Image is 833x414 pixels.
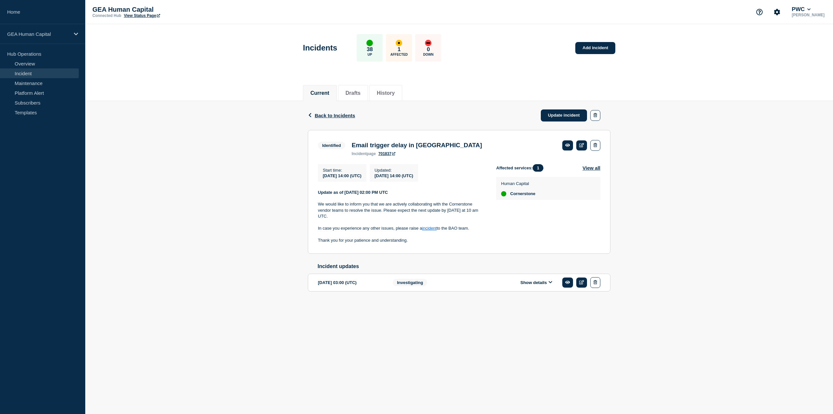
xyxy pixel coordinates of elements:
p: Affected [390,53,408,56]
p: Human Capital [501,181,535,186]
p: GEA Human Capital [7,31,70,37]
h1: Incidents [303,43,337,52]
p: [PERSON_NAME] [790,13,826,17]
p: Connected Hub [92,13,121,18]
span: 1 [533,164,543,172]
p: Down [423,53,434,56]
div: affected [396,40,402,46]
button: PWC [790,6,812,13]
span: incident [352,151,367,156]
p: 0 [427,46,430,53]
button: View all [582,164,600,172]
p: 1 [398,46,401,53]
p: We would like to inform you that we are actively collaborating with the Cornerstone vendor teams ... [318,201,486,219]
span: Identified [318,142,345,149]
a: Add incident [575,42,615,54]
a: View Status Page [124,13,160,18]
p: Updated : [375,168,413,173]
p: In case you experience any other issues, please raise a to the BAO team. [318,225,486,231]
p: page [352,151,376,156]
span: Investigating [393,279,427,286]
button: Show details [518,280,554,285]
div: up [366,40,373,46]
span: Back to Incidents [315,113,355,118]
span: Cornerstone [510,191,535,196]
h2: Incident updates [318,264,610,269]
span: Affected services: [496,164,547,172]
a: Update incident [541,109,587,121]
a: 701837 [378,151,395,156]
strong: Update as of [DATE] 02:00 PM UTC [318,190,388,195]
div: up [501,191,506,196]
div: [DATE] 14:00 (UTC) [375,173,413,178]
p: Thank you for your patience and understanding. [318,237,486,243]
div: down [425,40,431,46]
p: Start time : [323,168,362,173]
button: Support [753,5,766,19]
p: GEA Human Capital [92,6,223,13]
button: Drafts [346,90,361,96]
button: Back to Incidents [308,113,355,118]
div: [DATE] 03:00 (UTC) [318,277,383,288]
span: [DATE] 14:00 (UTC) [323,173,362,178]
p: Up [367,53,372,56]
a: incident [422,226,437,231]
h3: Email trigger delay in [GEOGRAPHIC_DATA] [352,142,482,149]
p: 38 [367,46,373,53]
button: History [377,90,395,96]
button: Account settings [770,5,784,19]
button: Current [310,90,329,96]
